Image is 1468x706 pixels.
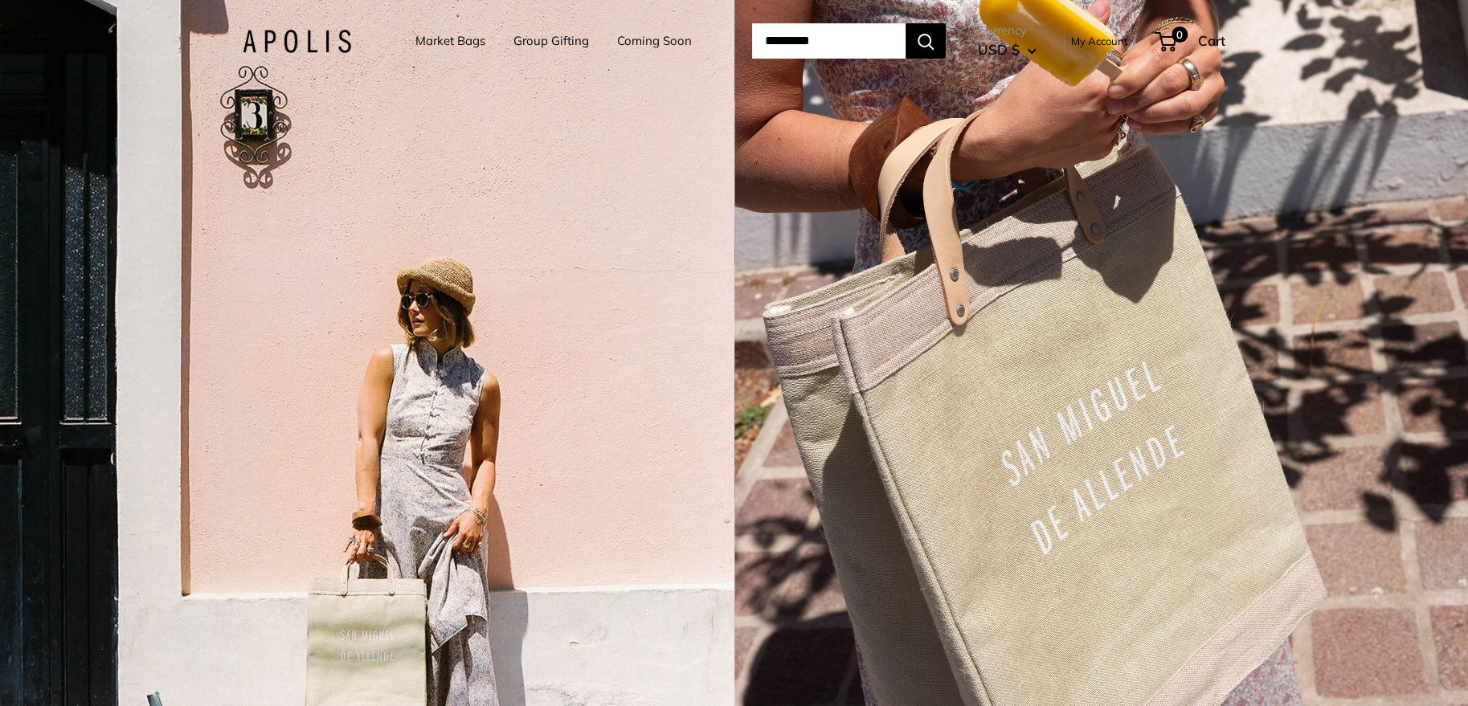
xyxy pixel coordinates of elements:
span: Currency [978,19,1037,42]
input: Search... [752,23,906,59]
a: Coming Soon [617,30,692,52]
a: Group Gifting [513,30,589,52]
a: 0 Cart [1156,28,1225,54]
a: Market Bags [415,30,485,52]
span: USD $ [978,41,1020,58]
span: 0 [1172,27,1188,43]
button: USD $ [978,37,1037,63]
a: My Account [1071,31,1128,51]
span: Cart [1198,32,1225,49]
button: Search [906,23,946,59]
img: Apolis [243,30,351,53]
